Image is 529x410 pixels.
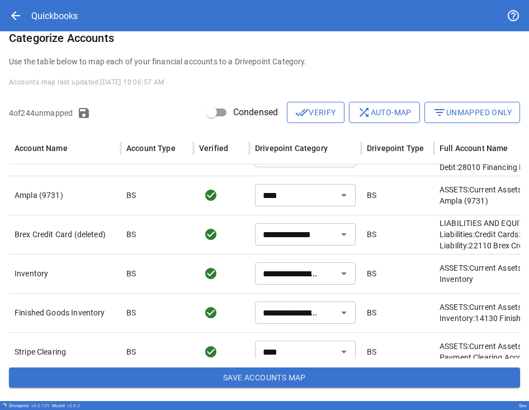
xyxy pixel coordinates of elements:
span: v 6.0.109 [31,403,50,408]
p: BS [126,346,136,357]
div: Ibex [519,403,527,408]
p: BS [126,268,136,279]
div: Account Type [126,144,176,153]
h6: Categorize Accounts [9,29,520,47]
p: BS [367,268,376,279]
div: Drivepoint Type [367,144,424,153]
p: Inventory [15,268,115,279]
p: Brex Credit Card (deleted) [15,229,115,240]
p: BS [367,346,376,357]
span: arrow_back [9,9,22,22]
button: Open [336,227,352,242]
span: Condensed [233,106,278,119]
p: Stripe Clearing [15,346,115,357]
p: BS [126,190,136,201]
button: Verify [287,102,344,123]
span: done_all [295,106,309,119]
p: Ampla (9731) [15,190,115,201]
button: Open [336,344,352,360]
button: Open [336,187,352,203]
button: Open [336,305,352,321]
div: Drivepoint [9,403,50,408]
span: v 5.0.3 [67,403,80,408]
div: Drivepoint Category [255,144,328,153]
div: Verified [199,144,228,153]
p: Finished Goods Inventory [15,307,115,318]
button: Open [336,266,352,281]
div: Account Name [15,144,68,153]
span: shuffle [357,106,371,119]
p: BS [367,307,376,318]
button: Auto-map [349,102,420,123]
span: filter_list [433,106,446,119]
p: Use the table below to map each of your financial accounts to a Drivepoint Category. [9,56,520,67]
div: Full Account Name [440,144,508,153]
span: Accounts map last updated: [DATE] 10:06:57 AM [9,78,164,86]
div: Quickbooks [31,11,78,21]
p: BS [367,229,376,240]
img: Drivepoint [2,403,7,407]
p: 4 of 244 unmapped [9,107,73,119]
p: BS [126,307,136,318]
button: Unmapped Only [424,102,520,123]
button: Save Accounts Map [9,367,520,388]
p: BS [126,229,136,240]
p: BS [367,190,376,201]
div: Model [52,403,80,408]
